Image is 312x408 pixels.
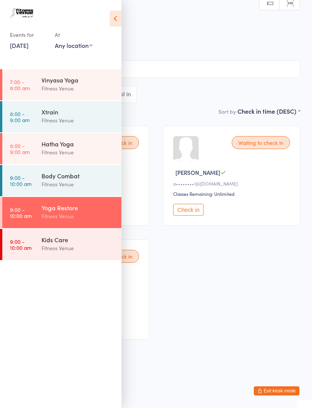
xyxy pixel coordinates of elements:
a: 9:00 -10:00 amYoga RestoreFitness Venue [2,197,121,228]
span: [PERSON_NAME] [175,168,220,176]
time: 9:00 - 10:00 am [10,175,32,187]
img: Fitness Venue Whitsunday [8,6,36,21]
div: Yoga Restore [41,203,115,212]
div: Fitness Venue [41,116,115,125]
div: Fitness Venue [41,148,115,157]
a: 9:00 -10:00 amBody CombatFitness Venue [2,165,121,196]
a: [DATE] [10,41,29,49]
div: Fitness Venue [41,212,115,221]
div: Vinyasa Yoga [41,76,115,84]
div: Classes Remaining: Unlimited [173,191,292,197]
button: Check in [173,204,204,216]
a: 9:00 -10:00 amKids CareFitness Venue [2,229,121,260]
input: Search [12,60,300,78]
div: a••••••••1@[DOMAIN_NAME] [173,180,292,187]
div: Body Combat [41,171,115,180]
div: Check in time (DESC) [237,107,300,115]
div: Any location [55,41,92,49]
a: 8:00 -9:00 amXtrainFitness Venue [2,101,121,132]
div: Events for [10,29,47,41]
div: Kids Care [41,235,115,244]
span: Old Church [12,42,300,50]
div: Fitness Venue [41,84,115,93]
time: 8:00 - 9:00 am [10,111,30,123]
a: 7:00 -8:00 amVinyasa YogaFitness Venue [2,69,121,100]
label: Sort by [218,108,236,115]
button: Exit kiosk mode [254,386,299,395]
span: Fitness Venue [12,35,288,42]
h2: Yoga Restore Check-in [12,11,300,23]
div: Hatha Yoga [41,140,115,148]
div: At [55,29,92,41]
div: Xtrain [41,108,115,116]
time: 8:00 - 9:00 am [10,143,30,155]
span: [DATE] 9:00am [12,27,288,35]
time: 9:00 - 10:00 am [10,238,32,251]
div: Waiting to check in [232,136,290,149]
a: 8:00 -9:00 amHatha YogaFitness Venue [2,133,121,164]
div: Fitness Venue [41,180,115,189]
time: 9:00 - 10:00 am [10,206,32,219]
div: Fitness Venue [41,244,115,252]
time: 7:00 - 8:00 am [10,79,30,91]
